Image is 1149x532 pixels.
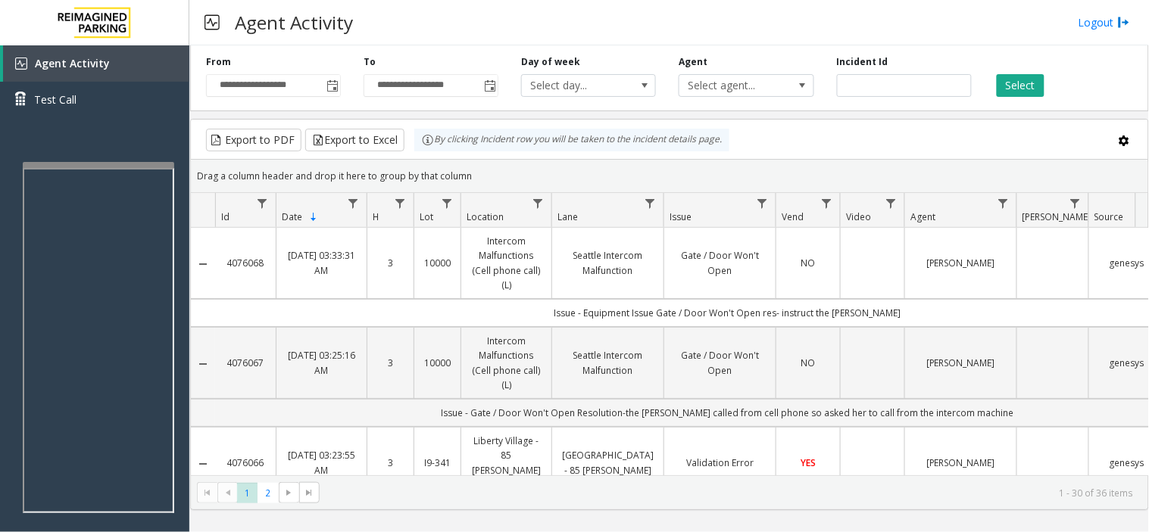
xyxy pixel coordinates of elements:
a: Location Filter Menu [528,193,548,213]
span: Sortable [308,211,320,223]
a: Collapse Details [191,258,215,270]
a: Agent Filter Menu [993,193,1013,213]
a: Intercom Malfunctions (Cell phone call) (L) [470,334,542,392]
img: infoIcon.svg [422,134,434,146]
a: Lot Filter Menu [437,193,457,213]
span: Select day... [522,75,629,96]
span: Go to the next page [279,482,299,503]
span: NO [801,356,816,369]
a: Vend Filter Menu [816,193,837,213]
a: Lane Filter Menu [640,193,660,213]
span: Test Call [34,92,76,107]
a: 3 [376,456,404,470]
span: Lot [420,210,433,223]
a: [DATE] 03:33:31 AM [286,248,358,277]
span: Select agent... [679,75,786,96]
a: [PERSON_NAME] [914,456,1007,470]
a: Agent Activity [3,45,189,82]
img: logout [1118,14,1130,30]
label: To [364,55,376,69]
a: Seattle Intercom Malfunction [561,348,654,377]
a: Issue Filter Menu [752,193,773,213]
span: Vend [782,210,804,223]
span: Video [846,210,871,223]
a: YES [785,456,831,470]
a: Seattle Intercom Malfunction [561,248,654,277]
img: 'icon' [15,58,27,70]
span: Go to the next page [283,487,295,499]
a: Date Filter Menu [343,193,364,213]
span: Agent [910,210,935,223]
a: Validation Error [673,456,767,470]
span: YES [801,456,816,469]
label: From [206,55,231,69]
span: [PERSON_NAME] [1023,210,1091,223]
a: NO [785,256,831,270]
a: Gate / Door Won't Open [673,248,767,277]
kendo-pager-info: 1 - 30 of 36 items [329,487,1133,499]
a: [DATE] 03:23:55 AM [286,448,358,477]
a: Video Filter Menu [881,193,901,213]
a: H Filter Menu [390,193,411,213]
a: Collapse Details [191,358,215,370]
span: Toggle popup [481,75,498,96]
span: Page 1 [237,483,258,503]
span: Id [221,210,229,223]
label: Incident Id [837,55,888,69]
a: Collapse Details [191,458,215,470]
button: Export to PDF [206,129,301,151]
span: Location [467,210,504,223]
span: NO [801,257,816,269]
a: 4076068 [224,256,267,270]
a: Intercom Malfunctions (Cell phone call) (L) [470,234,542,292]
span: Toggle popup [323,75,340,96]
a: Logout [1079,14,1130,30]
div: By clicking Incident row you will be taken to the incident details page. [414,129,729,151]
span: Go to the last page [299,482,320,503]
a: Parker Filter Menu [1065,193,1085,213]
span: Agent Activity [35,56,110,70]
a: [GEOGRAPHIC_DATA] - 85 [PERSON_NAME] [561,448,654,477]
a: Id Filter Menu [252,193,273,213]
span: H [373,210,379,223]
img: pageIcon [205,4,220,41]
span: Go to the last page [303,487,315,499]
div: Data table [191,193,1148,475]
span: Issue [670,210,692,223]
span: Page 2 [258,483,278,503]
a: 10000 [423,256,451,270]
a: [PERSON_NAME] [914,356,1007,370]
span: Source [1094,210,1124,223]
a: 3 [376,256,404,270]
label: Agent [679,55,707,69]
a: [DATE] 03:25:16 AM [286,348,358,377]
a: 4076066 [224,456,267,470]
a: 4076067 [224,356,267,370]
a: Liberty Village - 85 [PERSON_NAME] (I) [470,434,542,492]
a: 10000 [423,356,451,370]
label: Day of week [521,55,580,69]
span: Date [282,210,302,223]
a: 3 [376,356,404,370]
div: Drag a column header and drop it here to group by that column [191,163,1148,189]
button: Select [997,74,1044,97]
a: Gate / Door Won't Open [673,348,767,377]
a: NO [785,356,831,370]
a: I9-341 [423,456,451,470]
span: Lane [557,210,578,223]
button: Export to Excel [305,129,404,151]
h3: Agent Activity [227,4,361,41]
a: [PERSON_NAME] [914,256,1007,270]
